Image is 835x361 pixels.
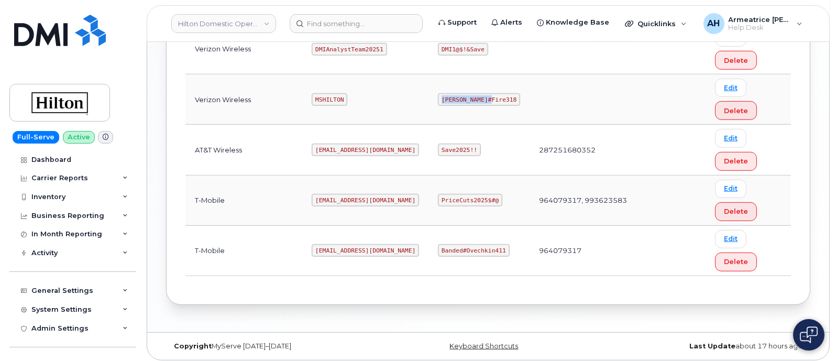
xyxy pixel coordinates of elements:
[438,194,502,206] code: PriceCuts2025$#@
[312,194,419,206] code: [EMAIL_ADDRESS][DOMAIN_NAME]
[438,244,509,257] code: Banded#Ovechkin411
[185,24,302,74] td: Verizon Wireless
[312,93,347,106] code: MSHILTON
[312,43,387,56] code: DMIAnalystTeam20251
[715,101,757,120] button: Delete
[715,202,757,221] button: Delete
[185,226,302,276] td: T-Mobile
[596,342,810,351] div: about 17 hours ago
[290,14,423,33] input: Find something...
[312,144,419,156] code: [EMAIL_ADDRESS][DOMAIN_NAME]
[530,125,649,175] td: 287251680352
[708,17,720,30] span: AH
[185,125,302,175] td: AT&T Wireless
[724,257,748,267] span: Delete
[438,144,481,156] code: Save2025!!
[724,106,748,116] span: Delete
[438,93,520,106] code: [PERSON_NAME]#Fire318
[484,12,530,33] a: Alerts
[715,129,746,147] a: Edit
[715,79,746,97] a: Edit
[546,17,609,28] span: Knowledge Base
[724,156,748,166] span: Delete
[530,176,649,226] td: 964079317, 993623583
[447,17,477,28] span: Support
[715,51,757,70] button: Delete
[166,342,381,351] div: MyServe [DATE]–[DATE]
[715,152,757,171] button: Delete
[530,226,649,276] td: 964079317
[724,206,748,216] span: Delete
[312,244,419,257] code: [EMAIL_ADDRESS][DOMAIN_NAME]
[431,12,484,33] a: Support
[618,13,694,34] div: Quicklinks
[715,253,757,271] button: Delete
[638,19,676,28] span: Quicklinks
[729,24,792,32] span: Help Desk
[724,56,748,65] span: Delete
[715,230,746,248] a: Edit
[185,74,302,125] td: Verizon Wireless
[715,180,746,198] a: Edit
[450,342,519,350] a: Keyboard Shortcuts
[800,326,818,343] img: Open chat
[174,342,212,350] strong: Copyright
[171,14,276,33] a: Hilton Domestic Operating Company Inc
[729,15,792,24] span: Armeatrice [PERSON_NAME]
[500,17,522,28] span: Alerts
[696,13,810,34] div: Armeatrice Hargro
[185,176,302,226] td: T-Mobile
[689,342,735,350] strong: Last Update
[438,43,488,56] code: DMI1@$!&Save
[530,12,617,33] a: Knowledge Base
